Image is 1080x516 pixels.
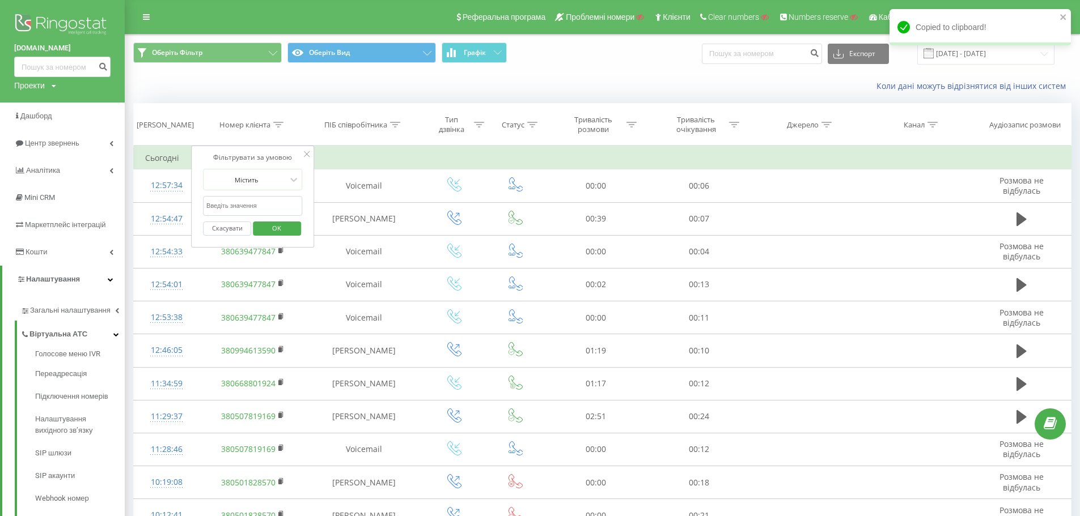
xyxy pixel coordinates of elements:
[306,301,421,334] td: Voicemail
[35,464,125,487] a: SIP акаунти
[221,246,276,257] a: 380639477847
[442,42,507,63] button: Графік
[145,339,188,361] div: 12:46:05
[464,49,486,57] span: Графік
[999,175,1044,196] span: Розмова не відбулась
[30,305,111,316] span: Загальні налаштування
[545,169,647,202] td: 00:00
[20,112,52,120] span: Дашборд
[221,443,276,454] a: 380507819169
[25,220,106,229] span: Маркетплейс інтеграцій
[219,120,270,130] div: Номер клієнта
[261,219,293,237] span: OK
[145,438,188,460] div: 11:28:46
[999,241,1044,262] span: Розмова не відбулась
[306,202,421,235] td: [PERSON_NAME]
[708,12,759,22] span: Clear numbers
[25,139,79,147] span: Центр звернень
[989,120,1061,130] div: Аудіозапис розмови
[545,433,647,466] td: 00:00
[221,477,276,488] a: 380501828570
[24,193,55,202] span: Mini CRM
[502,120,524,130] div: Статус
[145,208,188,230] div: 12:54:47
[647,433,750,466] td: 00:12
[221,312,276,323] a: 380639477847
[431,115,471,134] div: Тип дзвінка
[253,221,301,236] button: OK
[133,42,282,63] button: Оберіть Фільтр
[14,57,111,77] input: Пошук за номером
[828,44,889,64] button: Експорт
[221,279,276,289] a: 380639477847
[789,12,848,22] span: Numbers reserve
[35,368,87,379] span: Переадресація
[152,48,202,57] span: Оберіть Фільтр
[647,334,750,367] td: 00:10
[647,301,750,334] td: 00:11
[35,470,75,481] span: SIP акаунти
[145,406,188,428] div: 11:29:37
[306,400,421,433] td: [PERSON_NAME]
[145,174,188,197] div: 12:57:34
[20,321,125,344] a: Віртуальна АТС
[647,400,750,433] td: 00:24
[145,274,188,296] div: 12:54:01
[545,301,647,334] td: 00:00
[26,248,47,256] span: Кошти
[306,466,421,499] td: [PERSON_NAME]
[306,169,421,202] td: Voicemail
[647,268,750,301] td: 00:13
[663,12,691,22] span: Клієнти
[647,235,750,268] td: 00:04
[35,413,119,436] span: Налаштування вихідного зв’язку
[35,442,125,464] a: SIP шлюзи
[463,12,546,22] span: Реферальна програма
[324,120,387,130] div: ПІБ співробітника
[890,9,1071,45] div: Copied to clipboard!
[35,447,71,459] span: SIP шлюзи
[787,120,819,130] div: Джерело
[14,80,45,91] div: Проекти
[904,120,925,130] div: Канал
[203,152,303,163] div: Фільтрувати за умовою
[647,466,750,499] td: 00:18
[221,411,276,421] a: 380507819169
[137,120,194,130] div: [PERSON_NAME]
[306,334,421,367] td: [PERSON_NAME]
[563,115,624,134] div: Тривалість розмови
[545,268,647,301] td: 00:02
[20,297,125,321] a: Загальні налаштування
[26,166,60,174] span: Аналiтика
[14,42,111,54] a: [DOMAIN_NAME]
[145,471,188,493] div: 10:19:08
[545,367,647,400] td: 01:17
[35,385,125,408] a: Підключення номерів
[35,348,125,363] a: Голосове меню IVR
[35,391,108,402] span: Підключення номерів
[35,487,125,510] a: Webhook номер
[999,438,1044,459] span: Розмова не відбулась
[2,266,125,293] a: Налаштування
[306,433,421,466] td: Voicemail
[545,202,647,235] td: 00:39
[35,348,100,360] span: Голосове меню IVR
[545,235,647,268] td: 00:00
[545,400,647,433] td: 02:51
[26,275,80,283] span: Налаштування
[35,363,125,385] a: Переадресація
[221,378,276,389] a: 380668801924
[203,221,251,236] button: Скасувати
[545,334,647,367] td: 01:19
[647,202,750,235] td: 00:07
[702,44,822,64] input: Пошук за номером
[545,466,647,499] td: 00:00
[876,80,1071,91] a: Коли дані можуть відрізнятися вiд інших систем
[203,196,303,216] input: Введіть значення
[306,367,421,400] td: [PERSON_NAME]
[999,471,1044,492] span: Розмова не відбулась
[145,241,188,263] div: 12:54:33
[647,169,750,202] td: 00:06
[35,408,125,442] a: Налаштування вихідного зв’язку
[306,268,421,301] td: Voicemail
